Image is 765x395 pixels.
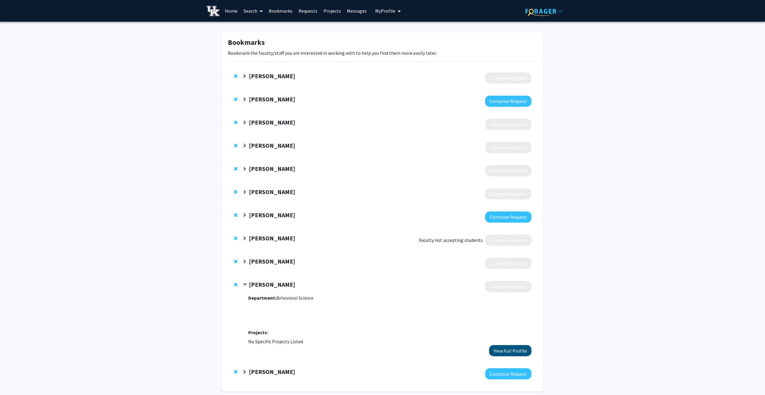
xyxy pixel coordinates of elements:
a: Projects [320,0,344,21]
span: Expand Anel Jaramillo Bookmark [243,236,247,241]
span: Remove Cassandra Gipson-Reichardt from bookmarks [234,120,237,125]
span: Remove Brady Reynolds from bookmarks [234,190,237,194]
span: Remove Thomas Prisinzano from bookmarks [234,74,237,79]
a: Requests [295,0,320,21]
span: Expand Mark Prendergast Bookmark [243,213,247,218]
span: Faculty not accepting students [419,236,483,244]
span: Expand Michelle Lofwall Bookmark [243,259,247,264]
span: Remove Sharon Walsh from bookmarks [234,282,237,287]
a: Messages [344,0,370,21]
span: Remove Anel Jaramillo from bookmarks [234,236,237,241]
span: My Profile [375,8,395,14]
strong: Projects: [248,329,268,335]
span: Contract Sharon Walsh Bookmark [243,282,247,287]
strong: [PERSON_NAME] [249,188,295,196]
button: Compose Request to Anel Jaramillo [485,235,531,246]
strong: [PERSON_NAME] [249,368,295,375]
button: Compose Request to Salvatore Cherra [485,142,531,153]
span: Expand Thomas Prisinzano Bookmark [243,74,247,79]
strong: [PERSON_NAME] [249,95,295,103]
span: Remove Michelle Martel from bookmarks [234,166,237,171]
span: Expand Michelle Martel Bookmark [243,167,247,171]
button: Compose Request to Michelle Lofwall [485,258,531,269]
a: Home [222,0,240,21]
iframe: Chat [5,368,26,390]
span: No Specific Projects Listed [248,338,303,344]
strong: [PERSON_NAME] [249,119,295,126]
strong: [PERSON_NAME] [249,142,295,149]
button: Compose Request to Sharon Walsh [485,281,531,292]
span: Remove David Westneat from bookmarks [234,97,237,102]
span: Remove Mark Prendergast from bookmarks [234,213,237,218]
button: Compose Request to Michelle Martel [485,165,531,176]
strong: [PERSON_NAME] [249,234,295,242]
button: Compose Request to David Westneat [485,96,531,107]
span: Remove Salvatore Cherra from bookmarks [234,143,237,148]
i: Behavioral Science [276,295,314,301]
span: Expand Amanda Fallin-Bennett Bookmark [243,370,247,375]
strong: [PERSON_NAME] [249,211,295,219]
img: ForagerOne Logo [525,7,563,16]
span: Expand Brady Reynolds Bookmark [243,190,247,195]
button: View Full Profile [489,345,531,356]
strong: [PERSON_NAME] [249,165,295,172]
a: Search [240,0,266,21]
strong: [PERSON_NAME] [249,258,295,265]
p: Bookmark the faculty/staff you are interested in working with to help you find them more easily l... [228,49,537,57]
button: Compose Request to Thomas Prisinzano [485,73,531,84]
span: Expand Salvatore Cherra Bookmark [243,143,247,148]
strong: Department: [248,295,276,301]
h1: Bookmarks [228,38,537,47]
button: Compose Request to Amanda Fallin-Bennett [485,368,531,379]
img: University of Kentucky Logo [207,6,220,16]
strong: [PERSON_NAME] [249,281,295,288]
button: Compose Request to Brady Reynolds [485,188,531,199]
span: Remove Michelle Lofwall from bookmarks [234,259,237,264]
strong: [PERSON_NAME] [249,72,295,80]
span: Expand David Westneat Bookmark [243,97,247,102]
span: Remove Amanda Fallin-Bennett from bookmarks [234,369,237,374]
button: Compose Request to Mark Prendergast [485,211,531,223]
span: Expand Cassandra Gipson-Reichardt Bookmark [243,120,247,125]
a: Bookmarks [266,0,295,21]
button: Compose Request to Cassandra Gipson-Reichardt [485,119,531,130]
